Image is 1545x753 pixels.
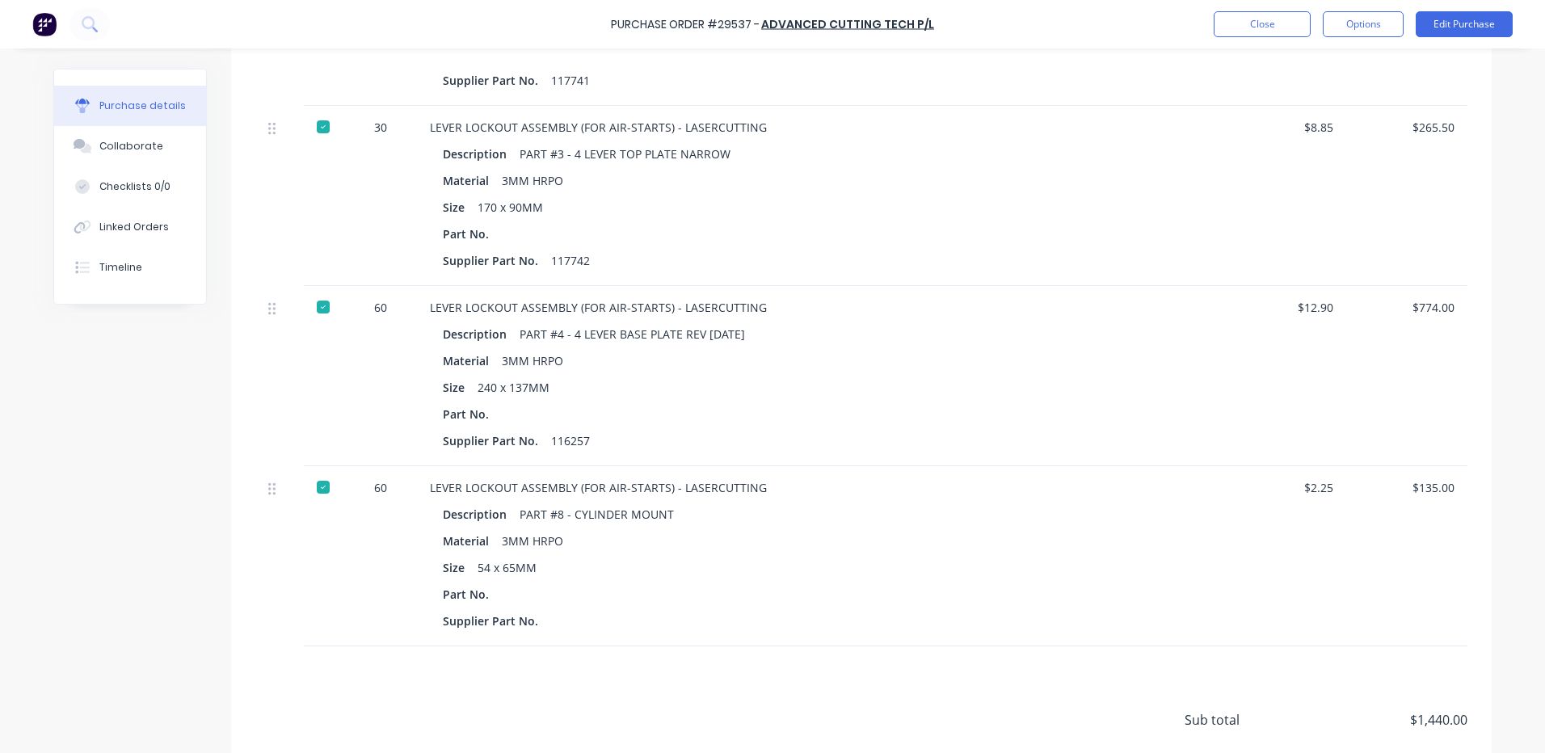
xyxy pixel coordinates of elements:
div: 30 [357,119,404,136]
div: Timeline [99,260,142,275]
div: $12.90 [1238,299,1333,316]
div: 170 x 90MM [478,196,543,219]
div: PART #8 - CYLINDER MOUNT [520,503,674,526]
div: 54 x 65MM [478,556,537,579]
div: PART #3 - 4 LEVER TOP PLATE NARROW [520,142,730,166]
div: Purchase Order #29537 - [611,16,760,33]
div: Material [443,169,502,192]
div: PART #4 - 4 LEVER BASE PLATE REV [DATE] [520,322,745,346]
div: LEVER LOCKOUT ASSEMBLY (FOR AIR-STARTS) - LASERCUTTING [430,299,1212,316]
div: $8.85 [1238,119,1333,136]
button: Edit Purchase [1416,11,1513,37]
div: Supplier Part No. [443,249,551,272]
div: 117742 [551,249,590,272]
div: Material [443,529,502,553]
div: $774.00 [1359,299,1454,316]
div: 117741 [551,69,590,92]
div: Size [443,196,478,219]
div: Purchase details [99,99,186,113]
div: LEVER LOCKOUT ASSEMBLY (FOR AIR-STARTS) - LASERCUTTING [430,119,1212,136]
div: Collaborate [99,139,163,154]
button: Timeline [54,247,206,288]
img: Factory [32,12,57,36]
div: Part No. [443,222,502,246]
div: $265.50 [1359,119,1454,136]
div: $2.25 [1238,479,1333,496]
button: Linked Orders [54,207,206,247]
button: Options [1323,11,1404,37]
button: Checklists 0/0 [54,166,206,207]
div: Supplier Part No. [443,609,551,633]
div: Part No. [443,402,502,426]
div: 3MM HRPO [502,529,563,553]
div: Description [443,142,520,166]
div: 3MM HRPO [502,169,563,192]
div: Linked Orders [99,220,169,234]
span: Sub total [1185,710,1306,730]
span: $1,440.00 [1306,710,1467,730]
div: Checklists 0/0 [99,179,170,194]
div: Part No. [443,583,502,606]
button: Purchase details [54,86,206,126]
button: Close [1214,11,1311,37]
div: Description [443,503,520,526]
div: 3MM HRPO [502,349,563,372]
div: Material [443,349,502,372]
div: 240 x 137MM [478,376,549,399]
a: ADVANCED CUTTING TECH P/L [761,16,934,32]
div: 116257 [551,429,590,452]
div: Description [443,322,520,346]
div: 60 [357,299,404,316]
div: $135.00 [1359,479,1454,496]
button: Collaborate [54,126,206,166]
div: 60 [357,479,404,496]
div: Size [443,556,478,579]
div: Size [443,376,478,399]
div: Supplier Part No. [443,69,551,92]
div: LEVER LOCKOUT ASSEMBLY (FOR AIR-STARTS) - LASERCUTTING [430,479,1212,496]
div: Supplier Part No. [443,429,551,452]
